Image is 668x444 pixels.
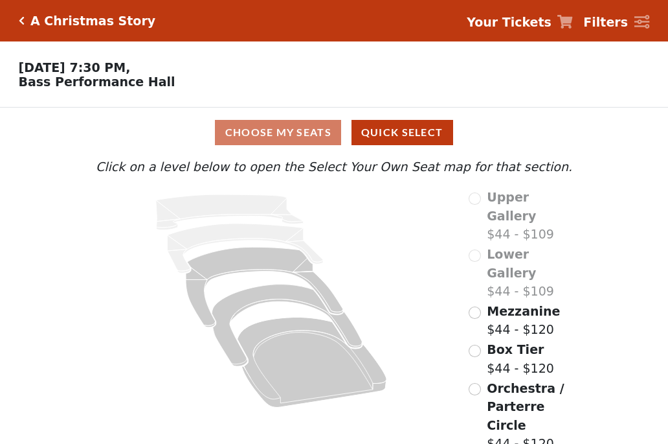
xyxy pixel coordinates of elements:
path: Orchestra / Parterre Circle - Seats Available: 203 [238,318,387,408]
a: Filters [583,13,649,32]
label: $44 - $120 [487,340,554,377]
p: Click on a level below to open the Select Your Own Seat map for that section. [93,158,575,176]
label: $44 - $120 [487,302,560,339]
span: Orchestra / Parterre Circle [487,381,564,432]
span: Upper Gallery [487,190,536,223]
span: Mezzanine [487,304,560,318]
a: Your Tickets [467,13,573,32]
label: $44 - $109 [487,245,575,301]
strong: Your Tickets [467,15,551,29]
path: Lower Gallery - Seats Available: 0 [168,224,324,273]
button: Quick Select [351,120,453,145]
span: Box Tier [487,342,544,356]
label: $44 - $109 [487,188,575,244]
span: Lower Gallery [487,247,536,280]
path: Upper Gallery - Seats Available: 0 [156,194,304,230]
h5: A Christmas Story [30,14,155,29]
strong: Filters [583,15,628,29]
a: Click here to go back to filters [19,16,25,25]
